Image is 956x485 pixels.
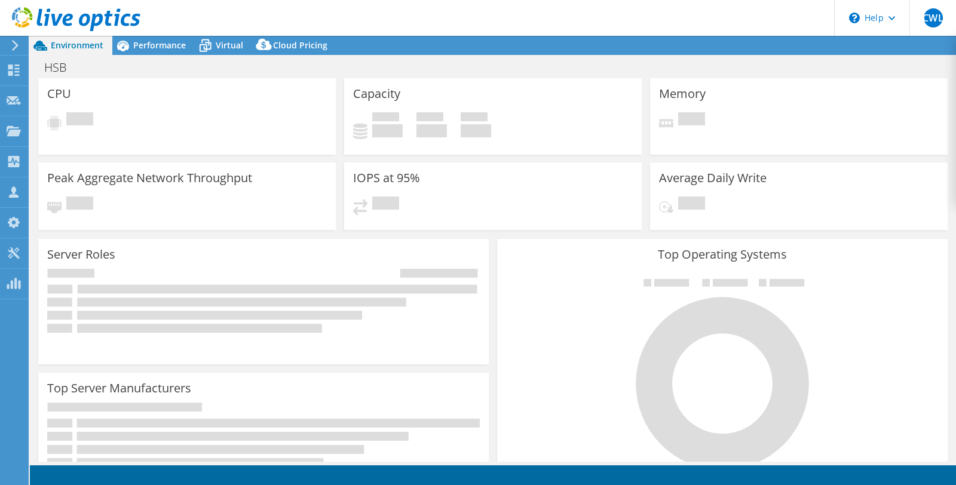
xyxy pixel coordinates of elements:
[506,248,939,261] h3: Top Operating Systems
[372,124,403,137] h4: 0 GiB
[372,197,399,213] span: Pending
[66,197,93,213] span: Pending
[353,171,420,185] h3: IOPS at 95%
[47,171,252,185] h3: Peak Aggregate Network Throughput
[659,87,706,100] h3: Memory
[659,171,767,185] h3: Average Daily Write
[273,39,327,51] span: Cloud Pricing
[47,87,71,100] h3: CPU
[353,87,400,100] h3: Capacity
[461,124,491,137] h4: 0 GiB
[849,13,860,23] svg: \n
[678,112,705,128] span: Pending
[39,61,85,74] h1: HSB
[133,39,186,51] span: Performance
[924,8,943,27] span: CWL
[416,112,443,124] span: Free
[47,248,115,261] h3: Server Roles
[372,112,399,124] span: Used
[66,112,93,128] span: Pending
[47,382,191,395] h3: Top Server Manufacturers
[216,39,243,51] span: Virtual
[51,39,103,51] span: Environment
[416,124,447,137] h4: 0 GiB
[678,197,705,213] span: Pending
[461,112,488,124] span: Total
